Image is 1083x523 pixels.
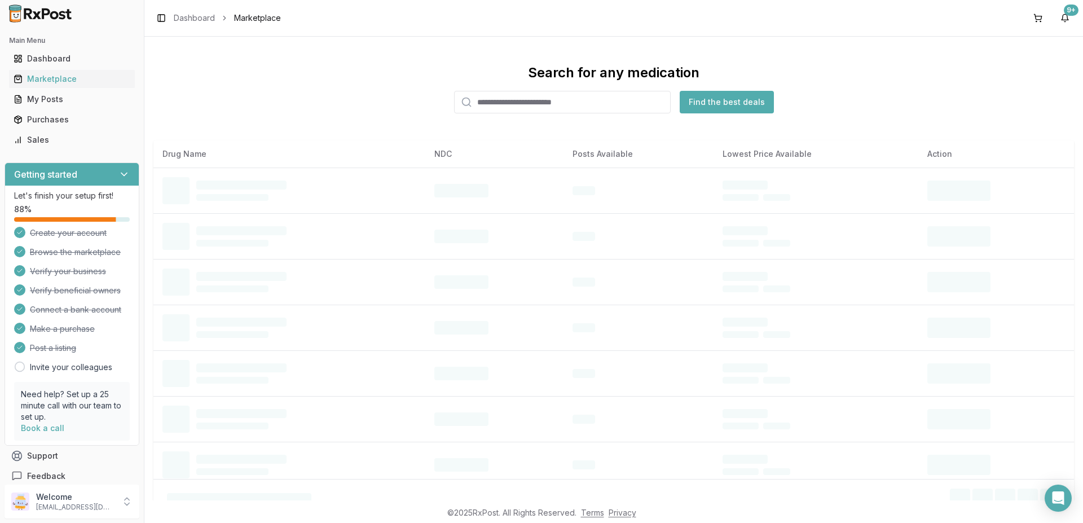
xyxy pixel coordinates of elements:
[5,50,139,68] button: Dashboard
[5,5,77,23] img: RxPost Logo
[14,114,130,125] div: Purchases
[5,466,139,486] button: Feedback
[9,89,135,109] a: My Posts
[1056,9,1074,27] button: 9+
[714,140,919,168] th: Lowest Price Available
[5,446,139,466] button: Support
[9,69,135,89] a: Marketplace
[5,111,139,129] button: Purchases
[14,168,77,181] h3: Getting started
[36,491,115,503] p: Welcome
[30,227,107,239] span: Create your account
[918,140,1074,168] th: Action
[30,285,121,296] span: Verify beneficial owners
[30,323,95,335] span: Make a purchase
[9,49,135,69] a: Dashboard
[30,266,106,277] span: Verify your business
[680,91,774,113] button: Find the best deals
[5,70,139,88] button: Marketplace
[609,508,636,517] a: Privacy
[11,493,29,511] img: User avatar
[1064,5,1078,16] div: 9+
[425,140,563,168] th: NDC
[30,247,121,258] span: Browse the marketplace
[14,134,130,146] div: Sales
[1045,485,1072,512] div: Open Intercom Messenger
[153,140,425,168] th: Drug Name
[174,12,281,24] nav: breadcrumb
[234,12,281,24] span: Marketplace
[30,304,121,315] span: Connect a bank account
[30,342,76,354] span: Post a listing
[14,94,130,105] div: My Posts
[5,131,139,149] button: Sales
[14,204,32,215] span: 88 %
[528,64,699,82] div: Search for any medication
[21,389,123,423] p: Need help? Set up a 25 minute call with our team to set up.
[9,130,135,150] a: Sales
[581,508,604,517] a: Terms
[27,471,65,482] span: Feedback
[9,109,135,130] a: Purchases
[563,140,714,168] th: Posts Available
[14,53,130,64] div: Dashboard
[21,423,64,433] a: Book a call
[14,73,130,85] div: Marketplace
[36,503,115,512] p: [EMAIL_ADDRESS][DOMAIN_NAME]
[5,90,139,108] button: My Posts
[174,12,215,24] a: Dashboard
[9,36,135,45] h2: Main Menu
[14,190,130,201] p: Let's finish your setup first!
[30,362,112,373] a: Invite your colleagues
